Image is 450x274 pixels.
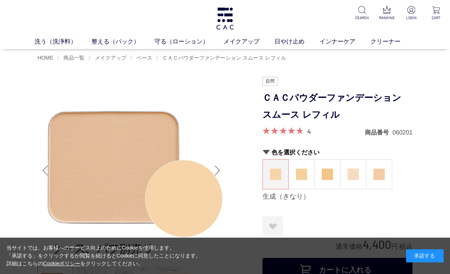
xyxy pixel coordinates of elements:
img: ＣＡＣパウダーファンデーション スムース レフィル 生成（きなり） [37,77,225,264]
span: 4,400 [363,237,391,251]
img: logo [215,7,235,30]
a: インナーケア [319,37,370,46]
a: 4 [307,127,311,135]
a: LOGIN [403,6,419,21]
img: 小麦（こむぎ） [322,169,333,180]
a: ベース [135,55,152,61]
dl: 薄紅（うすべに） [366,159,392,189]
a: 桜（さくら） [340,160,366,189]
span: 商品一覧 [63,55,84,61]
a: 洗う（洗浄料） [34,37,91,46]
a: メイクアップ [223,37,274,46]
h1: ＣＡＣパウダーファンデーション スムース レフィル [262,90,412,123]
a: クリーナー [370,37,415,46]
p: SEARCH [354,15,370,21]
a: 小麦（こむぎ） [315,160,340,189]
a: CART [428,6,444,21]
a: お気に入りに登録する [262,216,283,237]
img: 生成（きなり） [270,169,281,180]
li: 〉 [88,54,128,61]
div: 当サイトでは、お客様へのサービス向上のためにCookieを使用します。 「承諾する」をクリックするか閲覧を続けるとCookieに同意したことになります。 詳細はこちらの をクリックしてください。 [6,244,201,268]
li: 〉 [130,54,154,61]
span: メイクアップ [95,55,126,61]
dd: 060201 [393,129,412,136]
span: ＣＡＣパウダーファンデーション スムース レフィル [162,55,286,61]
a: HOME [37,55,53,61]
p: LOGIN [403,15,419,21]
a: 蜂蜜（はちみつ） [289,160,314,189]
dl: 桜（さくら） [340,159,366,189]
span: ベース [136,55,152,61]
div: Previous slide [37,156,52,186]
dl: 生成（きなり） [262,159,289,189]
p: CART [428,15,444,21]
p: RANKING [379,15,394,21]
dt: 商品番号 [365,129,393,136]
a: 整える（パック） [91,37,154,46]
div: 承諾する [406,249,444,262]
a: Cookieポリシー [43,261,81,267]
a: メイクアップ [93,55,126,61]
a: 薄紅（うすべに） [366,160,392,189]
img: 薄紅（うすべに） [373,169,385,180]
img: 蜂蜜（はちみつ） [296,169,307,180]
a: ＣＡＣパウダーファンデーション スムース レフィル [161,55,286,61]
a: SEARCH [354,6,370,21]
div: 生成（きなり） [262,192,412,201]
a: 守る（ローション） [154,37,223,46]
li: 〉 [156,54,288,61]
dl: 蜂蜜（はちみつ） [288,159,315,189]
dl: 小麦（こむぎ） [314,159,340,189]
a: 日やけ止め [274,37,319,46]
h2: 色を選択ください [262,148,412,156]
li: 〉 [57,54,86,61]
a: RANKING [379,6,394,21]
a: 商品一覧 [62,55,84,61]
div: Next slide [210,156,225,186]
img: 自然 [262,77,278,86]
img: 桜（さくら） [348,169,359,180]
